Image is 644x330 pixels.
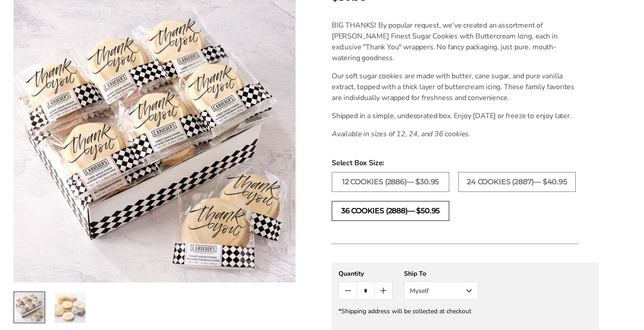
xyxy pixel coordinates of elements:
[55,292,85,323] img: Just the Cookies! Thank You Assortment
[332,158,599,168] span: Select Box Size:
[332,71,579,103] p: Our soft sugar cookies are made with butter, cane sugar, and pure vanilla extract, topped with a ...
[339,282,357,299] button: Count minus
[375,282,392,299] button: Count plus
[14,292,45,323] a: 1 / 2
[14,292,45,323] img: Just the Cookies! Thank You Assortment
[357,282,374,299] input: Quantity
[404,269,478,278] div: Ship To
[332,263,599,330] gfm-form: New recipient
[332,201,449,221] label: 36 COOKIES (2888)— $50.95
[404,282,478,300] button: Myself
[458,172,576,192] label: 24 COOKIES (2887)— $40.95
[54,292,86,323] a: 2 / 2
[338,269,393,278] div: Quantity
[332,20,579,63] p: BIG THANKS! By popular request, we've created an assortment of [PERSON_NAME] Finest Sugar Cookies...
[332,172,449,192] label: 12 COOKIES (2886)— $30.95
[332,129,470,139] em: Available in sizes of 12, 24, and 36 cookies.
[338,307,592,316] div: *Shipping address will be collected at checkout
[332,110,579,121] p: Shipped in a simple, undecorated box. Enjoy [DATE] or freeze to enjoy later.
